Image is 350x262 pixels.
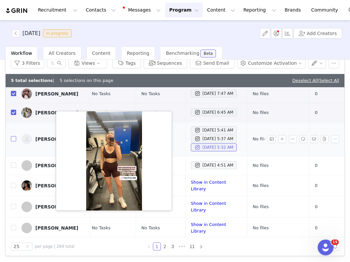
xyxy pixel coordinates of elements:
a: 1 [153,243,160,250]
img: 72975d39-2535-4998-a898-e01668fccfbe.jpg [21,180,32,191]
span: In progress [43,29,72,37]
iframe: Intercom live chat [318,240,333,255]
div: 25 [14,243,19,250]
p: No files [253,204,304,210]
div: [PERSON_NAME] [35,225,78,231]
a: [PERSON_NAME] [21,180,85,191]
div: [PERSON_NAME] [35,91,78,96]
button: Contacts [82,3,120,18]
span: 15 [331,240,339,245]
img: grin logo [5,8,28,14]
div: [PERSON_NAME] [35,163,78,168]
p: No files [253,162,304,169]
span: All Creators [49,51,75,56]
span: per page | 269 total [35,243,75,249]
a: [PERSON_NAME] [21,89,85,99]
a: 2 [161,243,168,250]
div: No Tasks [92,109,130,116]
button: Program [165,3,203,18]
a: Show in Content Library [191,222,226,234]
li: 1 [153,243,161,250]
a: 11 [188,243,197,250]
div: [DATE] 4:51 AM [194,161,233,169]
h3: [DATE] [22,29,40,37]
div: No Tasks [92,91,130,97]
p: No files [253,136,304,142]
img: 0fb3ca02-3d7d-48fc-b82d-9515884775e1.jpg [21,107,32,118]
span: ••• [177,243,187,250]
span: | [318,78,339,83]
div: [DATE] 5:32 AM [194,143,233,151]
div: [DATE] 5:37 AM [194,135,233,143]
img: 2bed46f4-a918-47a0-a869-58b7e209c005--s.jpg [21,134,32,144]
a: Select All [319,78,339,83]
input: Search... [47,58,66,68]
div: No Tasks [92,225,130,231]
button: Add Creators [294,28,342,39]
button: Tags [112,58,141,68]
div: [DATE] 6:45 AM [194,108,233,116]
div: [DATE] 5:41 AM [194,126,233,134]
i: icon: down [25,244,29,249]
a: Deselect All [292,78,318,83]
li: 2 [161,243,169,250]
button: Messages [120,3,165,18]
a: [PERSON_NAME] [21,160,85,171]
div: [PERSON_NAME] [35,204,78,209]
div: No Tasks [141,109,180,116]
b: 5 total selections [11,78,53,83]
button: Content [203,3,239,18]
div: | 5 selections on this page [11,77,113,84]
span: Content [92,51,111,56]
li: Previous Page [145,243,153,250]
button: 3 Filters [11,58,44,68]
span: Reporting [127,51,149,56]
li: Next 3 Pages [177,243,187,250]
p: No files [253,225,304,231]
i: icon: right [199,245,203,249]
button: Sequences [144,58,187,68]
span: Workflow [11,51,32,56]
p: No files [253,109,304,116]
span: [object Object] [12,29,74,37]
a: [PERSON_NAME] [21,107,85,118]
a: [PERSON_NAME] [21,202,85,212]
a: Community [307,3,345,18]
button: Send Email [190,58,234,68]
a: [PERSON_NAME] [21,134,85,144]
a: 3 [169,243,176,250]
i: icon: left [147,245,151,249]
a: Brands [281,3,307,18]
button: Customize Activation [237,58,305,68]
p: No files [253,91,304,97]
li: Next Page [197,243,205,250]
a: Show in Content Library [191,180,226,191]
button: Views [68,58,107,68]
div: No Tasks [141,225,180,231]
img: 13cccdd0-4d68-4c99-9341-6a2f51b86f8f.jpg [21,89,32,99]
span: Send Email [310,135,321,143]
i: icon: search [57,61,62,65]
div: No Tasks [141,91,180,97]
a: Show in Content Library [191,201,226,212]
li: 3 [169,243,177,250]
div: [PERSON_NAME] [35,110,78,115]
a: [PERSON_NAME] [21,223,85,233]
div: [DATE] 7:47 AM [194,90,233,97]
div: [PERSON_NAME] [35,136,78,142]
div: [PERSON_NAME] [35,183,78,188]
p: No files [253,182,304,189]
span: Benchmarking [166,51,199,56]
button: Reporting [239,3,280,18]
button: Recruitment [34,3,82,18]
li: 11 [187,243,197,250]
div: Beta [204,52,213,56]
